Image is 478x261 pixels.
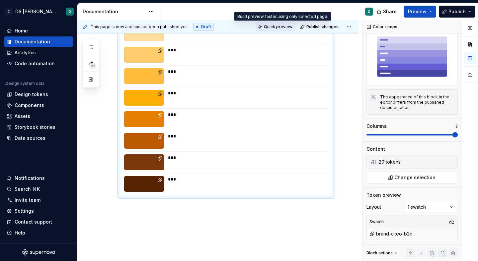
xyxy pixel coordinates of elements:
[380,94,453,110] div: The appearance of this block in the editor differs from the published documentation.
[369,231,413,237] div: brand-citeo-b2b
[4,100,73,111] a: Components
[4,195,73,205] a: Invite team
[15,60,55,67] div: Code automation
[366,250,393,256] div: Block actions
[5,81,44,86] div: Design system data
[201,24,211,29] span: Draft
[394,174,436,181] span: Change selection
[1,4,76,19] button: CDS [PERSON_NAME]O
[4,111,73,122] a: Assets
[366,123,387,130] div: Columns
[383,8,397,15] span: Share
[15,219,52,225] div: Contact support
[368,217,385,227] div: Swatch
[15,135,45,141] div: Data sources
[366,192,401,198] div: Token preview
[15,113,30,120] div: Assets
[15,186,40,192] div: Search ⌘K
[91,24,188,29] span: This page is new and has not been published yet.
[4,47,73,58] a: Analytics
[15,8,58,15] div: DS [PERSON_NAME]
[15,230,25,236] div: Help
[68,9,71,14] div: O
[264,24,292,29] span: Quick preview
[4,228,73,238] button: Help
[4,58,73,69] a: Code automation
[15,49,36,56] div: Analytics
[15,27,28,34] div: Home
[4,217,73,227] button: Contact support
[15,91,48,98] div: Design tokens
[4,133,73,143] a: Data sources
[22,249,55,256] svg: Supernova Logo
[455,124,458,129] p: 2
[448,8,466,15] span: Publish
[15,197,40,203] div: Invite team
[15,38,50,45] div: Documentation
[404,6,436,18] button: Preview
[15,102,44,109] div: Components
[366,248,399,258] div: Block actions
[366,204,381,210] div: Layout
[4,122,73,132] a: Storybook stories
[379,159,456,165] div: 20 tokens
[4,26,73,36] a: Home
[256,22,295,31] button: Quick preview
[4,173,73,183] button: Notifications
[373,6,401,18] button: Share
[234,12,331,21] div: Build preview faster using only selected page.
[4,36,73,47] a: Documentation
[15,208,34,214] div: Settings
[408,8,427,15] span: Preview
[298,22,342,31] button: Publish changes
[83,8,145,15] div: Documentation
[368,9,370,14] div: O
[4,184,73,194] button: Search ⌘K
[5,8,13,16] div: C
[439,6,475,18] button: Publish
[366,172,458,183] button: Change selection
[15,175,45,182] div: Notifications
[306,24,339,29] span: Publish changes
[4,206,73,216] a: Settings
[366,146,385,152] div: Content
[4,89,73,100] a: Design tokens
[90,63,96,69] span: 22
[15,124,55,130] div: Storybook stories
